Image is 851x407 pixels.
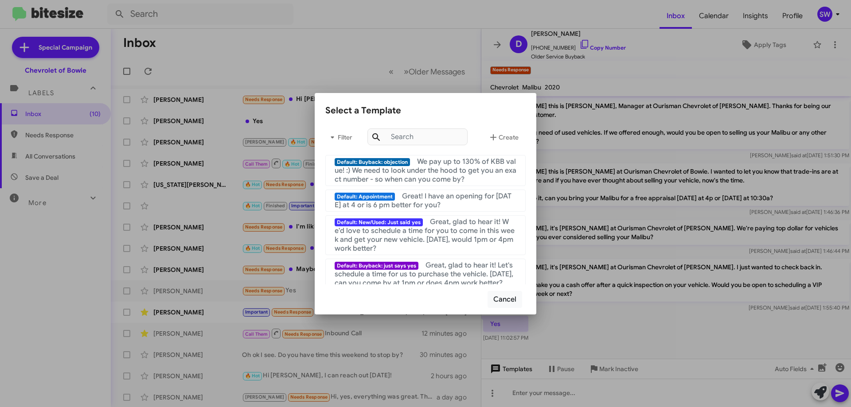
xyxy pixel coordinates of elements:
span: Create [488,129,519,145]
span: Default: New/Used: Just said yes [335,218,423,226]
span: Default: Buyback: objection [335,158,410,166]
button: Cancel [488,291,522,308]
span: Filter [325,129,354,145]
span: Great, glad to hear it! We'd love to schedule a time for you to come in this week and get your ne... [335,217,515,253]
span: Default: Appointment [335,193,395,201]
div: Select a Template [325,104,526,118]
span: Great! I have an opening for [DATE] at 4 or is 6 pm better for you? [335,192,511,209]
button: Create [481,127,526,148]
span: Default: Buyback: just says yes [335,262,418,270]
button: Filter [325,127,354,148]
input: Search [367,128,468,145]
span: Great, glad to hear it! Let's schedule a time for us to purchase the vehicle. [DATE], can you com... [335,261,513,287]
span: We pay up to 130% of KBB value! :) We need to look under the hood to get you an exact number - so... [335,157,516,184]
